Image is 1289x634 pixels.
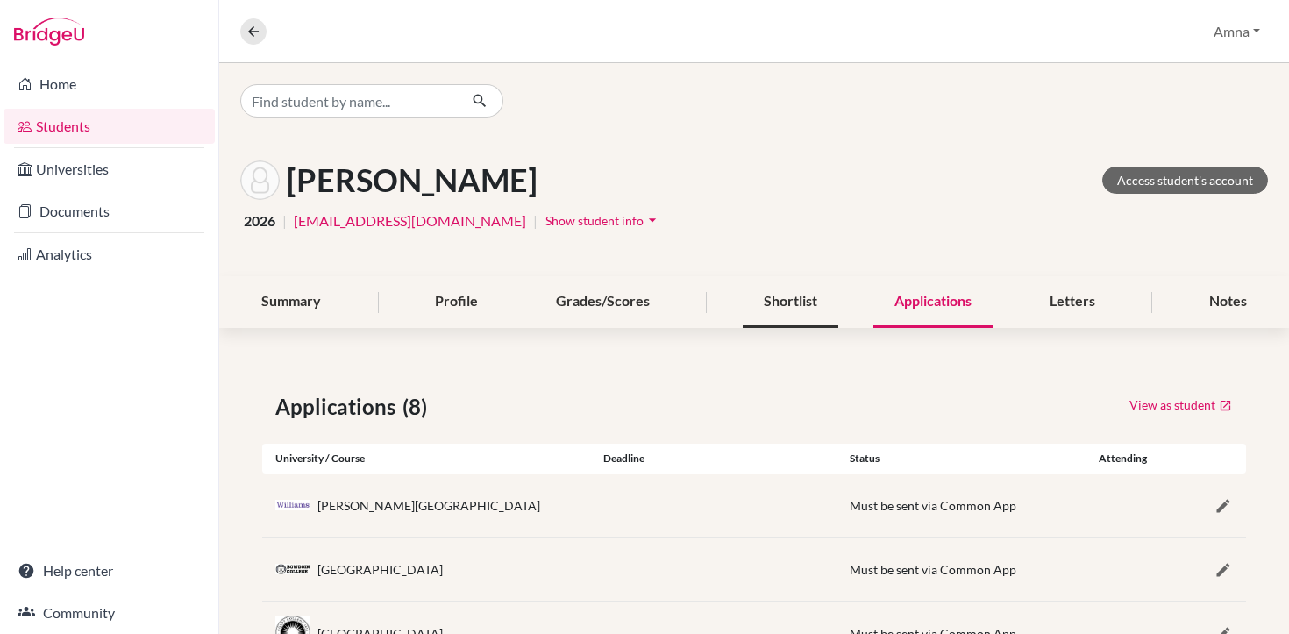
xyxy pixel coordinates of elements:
[4,152,215,187] a: Universities
[1082,451,1164,467] div: Attending
[1029,276,1116,328] div: Letters
[240,160,280,200] img: Sharyar Khan's avatar
[282,210,287,232] span: |
[533,210,538,232] span: |
[4,553,215,588] a: Help center
[287,161,538,199] h1: [PERSON_NAME]
[850,562,1016,577] span: Must be sent via Common App
[545,207,662,234] button: Show student infoarrow_drop_down
[4,67,215,102] a: Home
[1188,276,1268,328] div: Notes
[1206,15,1268,48] button: Amna
[4,109,215,144] a: Students
[590,451,837,467] div: Deadline
[1102,167,1268,194] a: Access student's account
[240,276,342,328] div: Summary
[240,84,458,118] input: Find student by name...
[275,564,310,575] img: us_bow_8o49xz0e.png
[244,210,275,232] span: 2026
[743,276,838,328] div: Shortlist
[275,500,310,509] img: us_wil_e_nqk91i.png
[545,213,644,228] span: Show student info
[850,498,1016,513] span: Must be sent via Common App
[14,18,84,46] img: Bridge-U
[873,276,993,328] div: Applications
[4,237,215,272] a: Analytics
[1129,391,1233,418] a: View as student
[402,391,434,423] span: (8)
[4,595,215,630] a: Community
[275,391,402,423] span: Applications
[535,276,671,328] div: Grades/Scores
[414,276,499,328] div: Profile
[294,210,526,232] a: [EMAIL_ADDRESS][DOMAIN_NAME]
[837,451,1083,467] div: Status
[644,211,661,229] i: arrow_drop_down
[317,560,443,579] div: [GEOGRAPHIC_DATA]
[262,451,590,467] div: University / Course
[4,194,215,229] a: Documents
[317,496,540,515] div: [PERSON_NAME][GEOGRAPHIC_DATA]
